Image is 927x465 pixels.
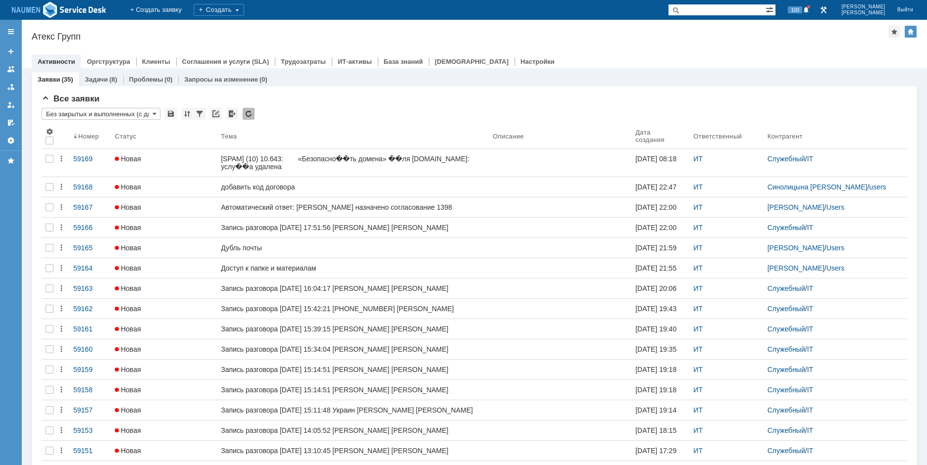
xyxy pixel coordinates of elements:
div: (35) [61,76,73,83]
div: [DATE] 08:18 [635,155,676,163]
a: Новая [111,360,217,379]
div: Действия [57,203,65,211]
div: Статус [115,133,136,140]
a: [DATE] 21:59 [631,238,689,258]
span: Настройки [46,128,53,136]
a: ИТ [693,155,703,163]
a: Служебный [768,224,805,232]
div: Атекс Групп [32,32,888,42]
a: Доступ к папке и материалам [217,258,489,278]
div: / [768,183,903,191]
div: Описание [493,133,524,140]
a: ИТ [693,386,703,394]
a: Users [826,244,845,252]
div: Скопировать ссылку на список [210,108,222,120]
div: 59151 [73,447,107,455]
a: Служебный [768,447,805,455]
span: Новая [115,386,141,394]
a: [DATE] 19:18 [631,380,689,400]
div: Изменить домашнюю страницу [905,26,917,38]
span: Новая [115,224,141,232]
div: 59157 [73,406,107,414]
div: / [768,244,903,252]
a: Запись разговора [DATE] 15:11:48 Украин [PERSON_NAME] [PERSON_NAME] [217,400,489,420]
a: [DATE] 08:18 [631,149,689,177]
div: Действия [57,305,65,313]
a: Мои заявки [3,97,19,113]
div: Автоматический ответ: [PERSON_NAME] назначено согласование 1398 [221,203,485,211]
div: Запись разговора [DATE] 15:42:21 [PHONE_NUMBER] [PERSON_NAME] [221,305,485,313]
div: Действия [57,183,65,191]
span: Новая [115,325,141,333]
a: Заявки [38,76,60,83]
div: 59167 [73,203,107,211]
a: 59158 [69,380,111,400]
a: 59161 [69,319,111,339]
div: Ответственный [693,133,742,140]
a: ИТ [693,284,703,292]
a: Новая [111,441,217,461]
a: Служебный [768,305,805,313]
span: Расширенный поиск [766,4,775,14]
div: Запись разговора [DATE] 15:14:51 [PERSON_NAME] [PERSON_NAME] [221,386,485,394]
div: 59164 [73,264,107,272]
div: Запись разговора [DATE] 17:51:56 [PERSON_NAME] [PERSON_NAME] [221,224,485,232]
a: Служебный [768,284,805,292]
a: Новая [111,218,217,237]
a: IT [807,366,813,373]
div: / [768,366,903,373]
div: / [768,284,903,292]
a: 59160 [69,339,111,359]
div: [DATE] 19:35 [635,345,676,353]
a: Заявки в моей ответственности [3,79,19,95]
a: [DATE] 19:14 [631,400,689,420]
a: Новая [111,420,217,440]
div: [DATE] 18:15 [635,426,676,434]
a: Новая [111,197,217,217]
a: 59167 [69,197,111,217]
a: IT [807,224,813,232]
div: Запись разговора [DATE] 15:14:51 [PERSON_NAME] [PERSON_NAME] [221,366,485,373]
div: / [768,447,903,455]
a: Дубль почты [217,238,489,258]
a: 59168 [69,177,111,197]
div: Дата создания [635,129,677,143]
a: ИТ [693,305,703,313]
a: Синолицына [PERSON_NAME] [768,183,868,191]
div: Фильтрация... [194,108,206,120]
div: (0) [259,76,267,83]
a: 59166 [69,218,111,237]
a: Трудозатраты [281,58,326,65]
img: Ad3g3kIAYj9CAAAAAElFTkSuQmCC [12,1,106,19]
div: Создать [194,4,244,16]
a: IT [807,386,813,394]
a: [PERSON_NAME] [768,203,824,211]
th: Статус [111,124,217,149]
div: Действия [57,386,65,394]
span: Новая [115,155,141,163]
a: IT [807,325,813,333]
a: Соглашения и услуги (SLA) [182,58,269,65]
div: Действия [57,426,65,434]
div: [DATE] 19:43 [635,305,676,313]
a: 59151 [69,441,111,461]
a: Служебный [768,325,805,333]
a: Новая [111,339,217,359]
div: Запись разговора [DATE] 16:04:17 [PERSON_NAME] [PERSON_NAME] [221,284,485,292]
a: добавить код договора [217,177,489,197]
span: Новая [115,244,141,252]
th: Контрагент [764,124,907,149]
div: Действия [57,345,65,353]
a: Запись разговора [DATE] 15:34:04 [PERSON_NAME] [PERSON_NAME] [217,339,489,359]
div: 59168 [73,183,107,191]
a: Активности [38,58,75,65]
div: Запись разговора [DATE] 13:10:45 [PERSON_NAME] [PERSON_NAME] [221,447,485,455]
a: Новая [111,380,217,400]
div: / [768,264,903,272]
span: Новая [115,203,141,211]
a: IT [807,284,813,292]
a: Запись разговора [DATE] 14:05:52 [PERSON_NAME] [PERSON_NAME] [217,420,489,440]
div: [DATE] 19:18 [635,386,676,394]
a: [PERSON_NAME] [768,264,824,272]
div: Тема [221,133,237,140]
